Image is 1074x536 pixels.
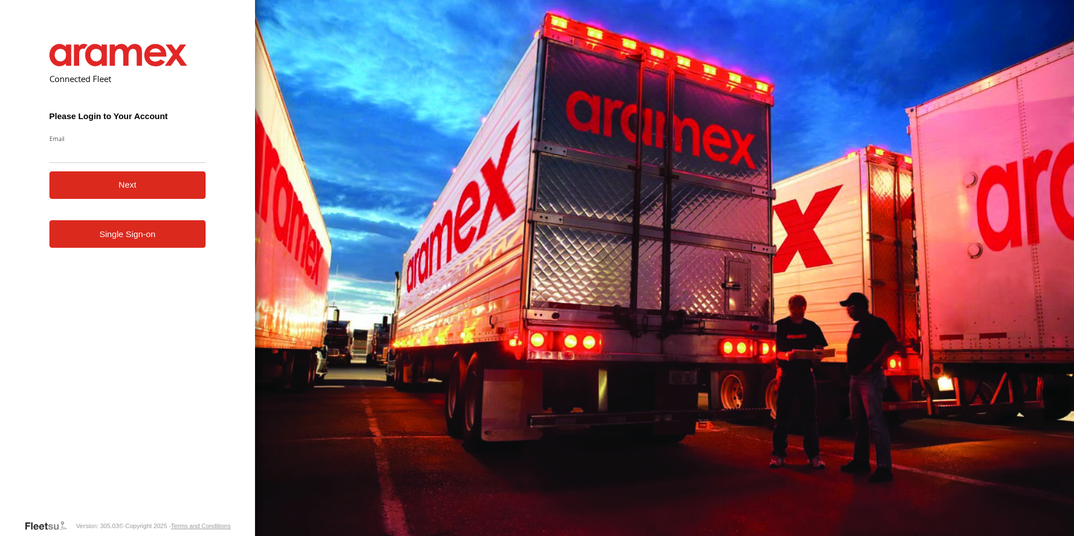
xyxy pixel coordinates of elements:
[76,523,119,529] div: Version: 305.03
[119,523,231,529] div: © Copyright 2025 -
[49,73,206,84] h2: Connected Fleet
[171,523,230,529] a: Terms and Conditions
[24,520,76,532] a: Visit our Website
[49,134,206,143] label: Email
[49,111,206,121] h3: Please Login to Your Account
[49,44,188,66] img: Aramex
[49,220,206,248] a: Single Sign-on
[49,171,206,199] button: Next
